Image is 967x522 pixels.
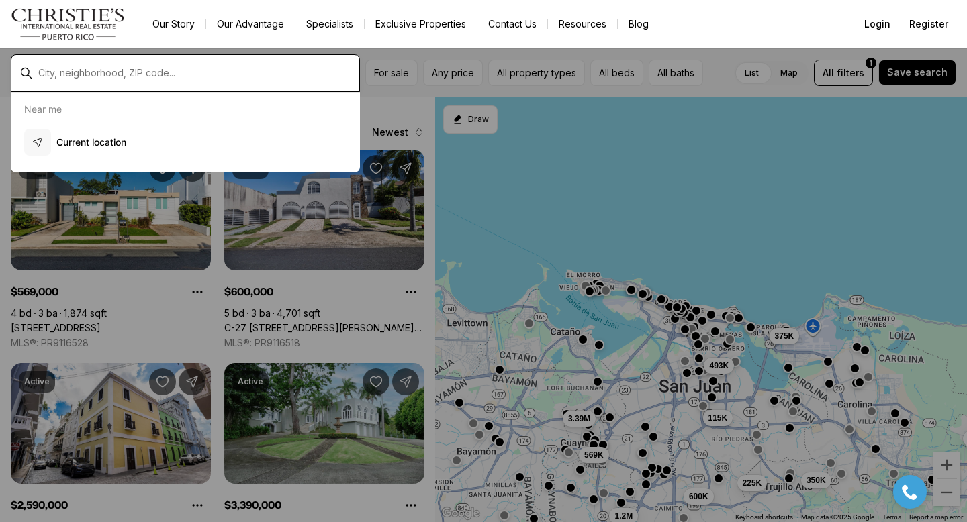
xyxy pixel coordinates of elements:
button: Contact Us [477,15,547,34]
a: Specialists [295,15,364,34]
span: Register [909,19,948,30]
p: Current location [56,136,126,149]
a: Our Advantage [206,15,295,34]
a: Resources [548,15,617,34]
button: Current location [19,123,352,161]
button: Login [856,11,899,38]
button: Register [901,11,956,38]
img: logo [11,8,126,40]
p: Near me [24,103,62,115]
a: Blog [618,15,659,34]
a: Our Story [142,15,205,34]
span: Login [864,19,890,30]
a: Exclusive Properties [365,15,477,34]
